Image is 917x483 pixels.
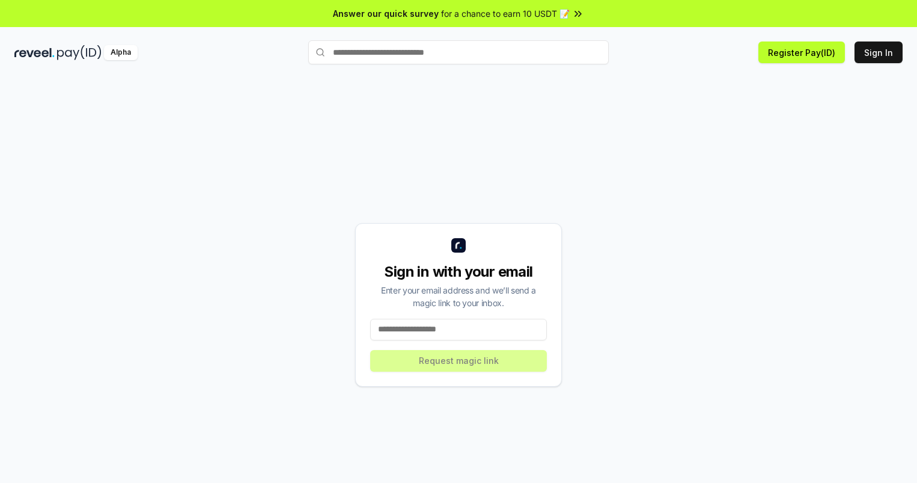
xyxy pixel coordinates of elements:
img: reveel_dark [14,45,55,60]
img: pay_id [57,45,102,60]
span: for a chance to earn 10 USDT 📝 [441,7,570,20]
div: Enter your email address and we’ll send a magic link to your inbox. [370,284,547,309]
button: Register Pay(ID) [758,42,845,63]
div: Alpha [104,45,138,60]
button: Sign In [855,42,903,63]
img: logo_small [451,238,466,253]
span: Answer our quick survey [333,7,439,20]
div: Sign in with your email [370,262,547,281]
